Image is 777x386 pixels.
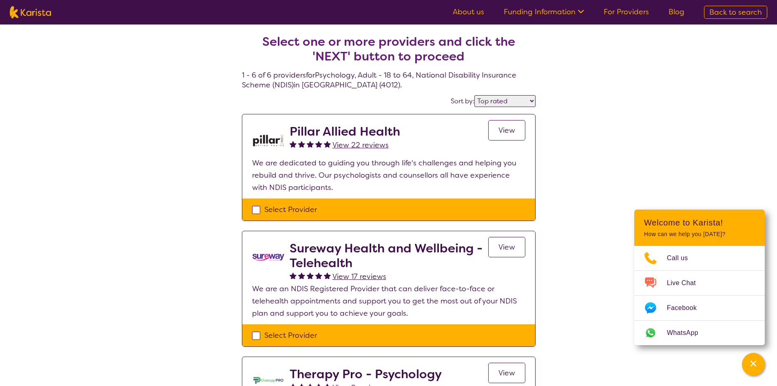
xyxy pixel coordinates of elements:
a: Web link opens in a new tab. [634,321,765,345]
h2: Sureway Health and Wellbeing - Telehealth [290,241,488,270]
a: Blog [669,7,684,17]
a: View [488,363,525,383]
a: View [488,120,525,141]
img: fullstar [324,141,331,147]
img: fullstar [307,272,314,279]
img: Karista logo [10,6,51,18]
h2: Select one or more providers and click the 'NEXT' button to proceed [252,34,526,64]
img: fullstar [307,141,314,147]
span: View [498,368,515,378]
h2: Therapy Pro - Psychology [290,367,442,382]
button: Channel Menu [742,353,765,376]
span: Call us [667,252,698,264]
span: Facebook [667,302,706,314]
span: View 22 reviews [332,140,389,150]
span: Back to search [709,7,762,17]
a: View [488,237,525,257]
a: Back to search [704,6,767,19]
h4: 1 - 6 of 6 providers for Psychology , Adult - 18 to 64 , National Disability Insurance Scheme (ND... [242,15,536,90]
span: View 17 reviews [332,272,386,281]
img: fullstar [298,272,305,279]
h2: Welcome to Karista! [644,218,755,228]
p: We are an NDIS Registered Provider that can deliver face-to-face or telehealth appointments and s... [252,283,525,319]
span: Live Chat [667,277,706,289]
a: View 17 reviews [332,270,386,283]
a: View 22 reviews [332,139,389,151]
img: fullstar [290,272,297,279]
a: About us [453,7,484,17]
span: WhatsApp [667,327,708,339]
a: For Providers [604,7,649,17]
div: Channel Menu [634,210,765,345]
p: We are dedicated to guiding you through life's challenges and helping you rebuild and thrive. Our... [252,157,525,194]
a: Funding Information [504,7,584,17]
h2: Pillar Allied Health [290,124,400,139]
img: fullstar [315,141,322,147]
img: fullstar [324,272,331,279]
label: Sort by: [451,97,474,105]
span: View [498,242,515,252]
p: How can we help you [DATE]? [644,231,755,238]
img: rfh6iifgakk6qm0ilome.png [252,124,285,157]
img: fullstar [290,141,297,147]
img: vgwqq8bzw4bddvbx0uac.png [252,241,285,274]
ul: Choose channel [634,246,765,345]
img: fullstar [298,141,305,147]
img: fullstar [315,272,322,279]
span: View [498,125,515,135]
